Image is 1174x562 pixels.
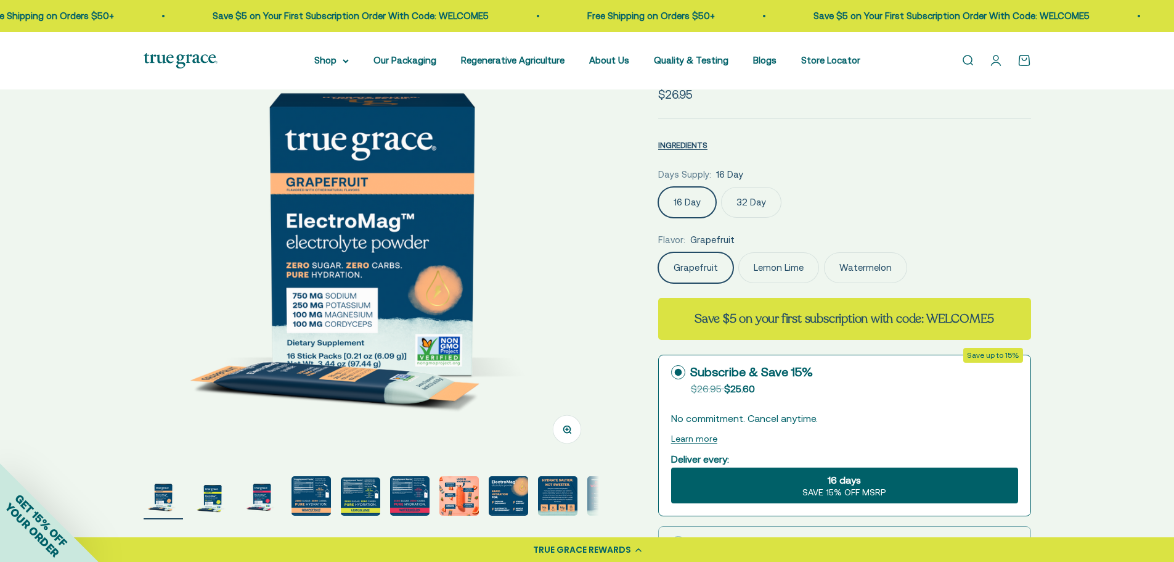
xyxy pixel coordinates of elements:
img: ElectroMag™ [144,476,183,516]
img: ElectroMag™ [587,476,627,516]
button: Go to item 4 [291,476,331,519]
summary: Shop [314,53,349,68]
a: Free Shipping on Orders $50+ [583,10,711,21]
button: INGREDIENTS [658,138,707,152]
button: Go to item 3 [242,476,282,519]
img: ElectroMag™ [144,6,599,461]
img: ElectroMag™ [193,476,232,516]
button: Go to item 5 [341,477,380,519]
button: Go to item 9 [538,476,577,519]
img: Magnesium for heart health and stress support* Chloride to support pH balance and oxygen flow* So... [439,476,479,516]
p: Save $5 on Your First Subscription Order With Code: WELCOME5 [809,9,1085,23]
span: YOUR ORDER [2,500,62,560]
button: Go to item 8 [489,476,528,519]
img: Rapid Hydration For: - Exercise endurance* - Stress support* - Electrolyte replenishment* - Muscl... [489,476,528,516]
img: 750 mg sodium for fluid balance and cellular communication.* 250 mg potassium supports blood pres... [291,476,331,516]
a: Blogs [753,55,777,65]
button: Go to item 6 [390,476,430,519]
a: Our Packaging [373,55,436,65]
button: Go to item 1 [144,476,183,519]
a: Quality & Testing [654,55,728,65]
legend: Flavor: [658,233,685,247]
p: Save $5 on Your First Subscription Order With Code: WELCOME5 [208,9,484,23]
button: Go to item 10 [587,476,627,519]
img: ElectroMag™ [341,477,380,516]
a: Store Locator [801,55,860,65]
a: About Us [589,55,629,65]
img: ElectroMag™ [390,476,430,516]
a: Regenerative Agriculture [461,55,565,65]
div: TRUE GRACE REWARDS [533,543,631,556]
button: Go to item 2 [193,476,232,519]
span: INGREDIENTS [658,141,707,150]
strong: Save $5 on your first subscription with code: WELCOME5 [695,310,994,327]
span: Grapefruit [690,233,735,247]
img: Everyone needs true hydration. From your extreme athletes to you weekend warriors, ElectroMag giv... [538,476,577,516]
span: GET 15% OFF [12,492,70,549]
sale-price: $26.95 [658,85,693,104]
span: 16 Day [716,167,743,182]
img: ElectroMag™ [242,476,282,516]
legend: Days Supply: [658,167,711,182]
button: Go to item 7 [439,476,479,519]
